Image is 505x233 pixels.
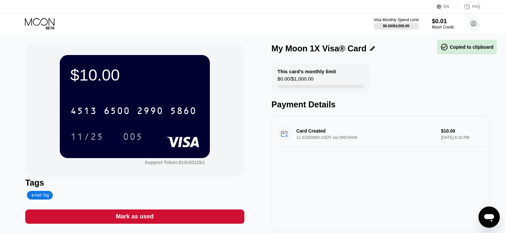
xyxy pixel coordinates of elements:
div: 11/25 [65,128,109,145]
div: Tags [25,178,244,188]
div: FAQ [457,3,480,10]
div: $0.00 / $1,000.00 [278,76,313,85]
div: Mark as used [116,213,154,220]
div: Visa Monthly Spend Limit$0.00/$4,000.00 [374,18,418,29]
div: 4513 [70,106,97,117]
div: Support Token: 813c9312b1 [145,160,205,165]
div: 4513650029905860 [66,102,201,119]
div: $10.00 [70,66,199,84]
span:  [440,43,448,51]
div: This card’s monthly limit [278,69,336,74]
div: EN [437,3,457,10]
div: Add Tag [27,191,53,200]
div: Visa Monthly Spend Limit [374,18,418,22]
iframe: Button to launch messaging window, conversation in progress [478,206,500,228]
div: 2990 [137,106,163,117]
div: Support Token:813c9312b1 [145,160,205,165]
div: $0.00 / $4,000.00 [383,24,409,28]
div: 11/25 [70,132,104,143]
div: $0.01Moon Credit [432,18,454,29]
div: Add Tag [31,193,49,198]
div: 6500 [104,106,130,117]
div: 5860 [170,106,197,117]
div: Moon Credit [432,25,454,29]
div: Mark as used [25,209,244,224]
div: 005 [118,128,148,145]
div: EN [444,4,449,9]
div: 005 [123,132,143,143]
div: My Moon 1X Visa® Card [272,44,367,53]
div: FAQ [472,4,480,9]
div: $0.01 [432,18,454,25]
div: Payment Details [272,100,490,109]
div: Copied to clipboard [440,43,493,51]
